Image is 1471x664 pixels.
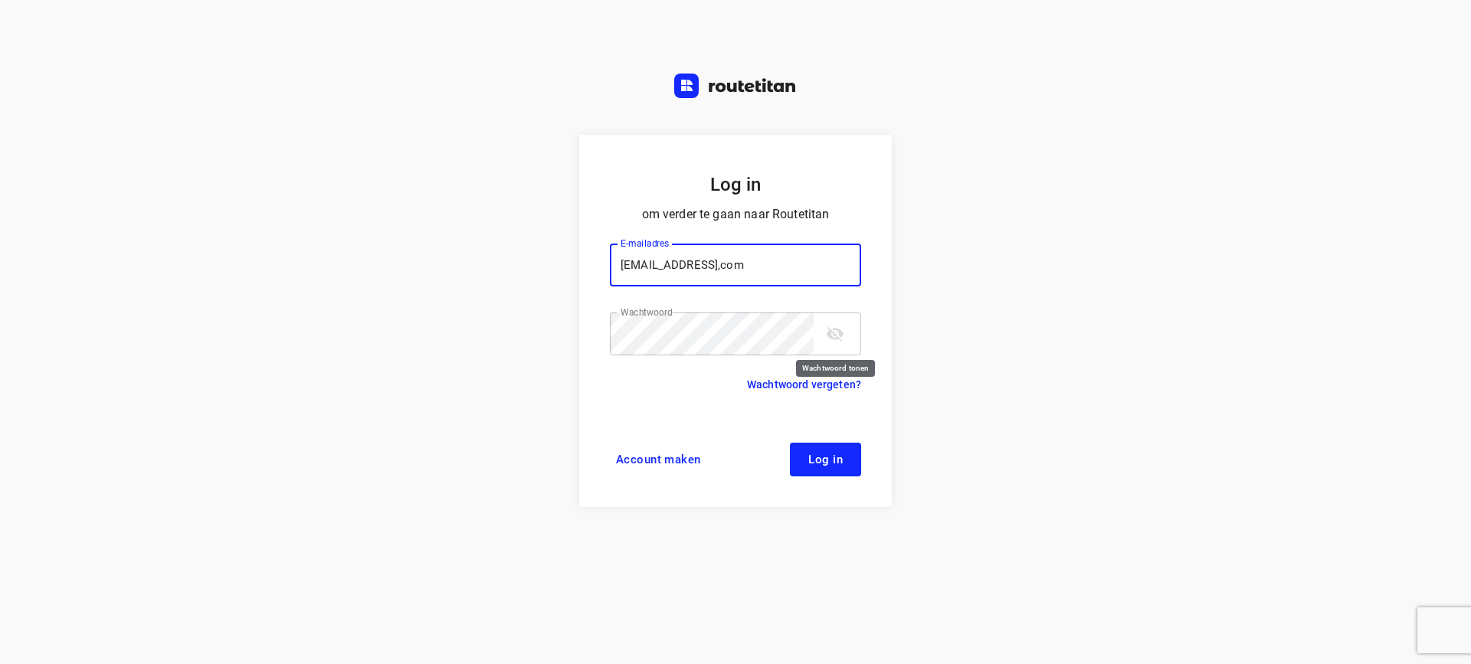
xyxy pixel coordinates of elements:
[610,443,707,476] a: Account maken
[674,74,797,102] a: Routetitan
[808,453,843,466] span: Log in
[747,375,861,394] a: Wachtwoord vergeten?
[610,204,861,225] p: om verder te gaan naar Routetitan
[820,319,850,349] button: toggle password visibility
[616,453,701,466] span: Account maken
[674,74,797,98] img: Routetitan
[790,443,861,476] button: Log in
[610,172,861,198] h5: Log in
